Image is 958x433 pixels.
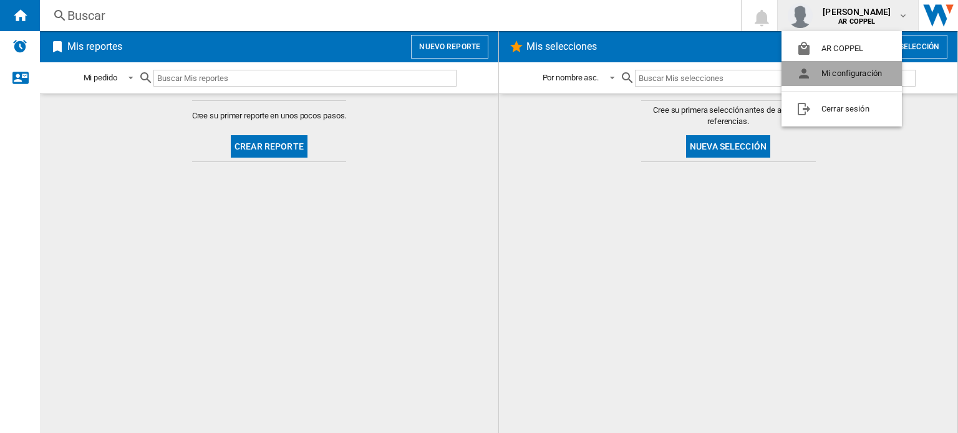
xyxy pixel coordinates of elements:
[781,36,902,61] button: AR COPPEL
[781,61,902,86] button: Mi configuración
[781,97,902,121] button: Cerrar sesión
